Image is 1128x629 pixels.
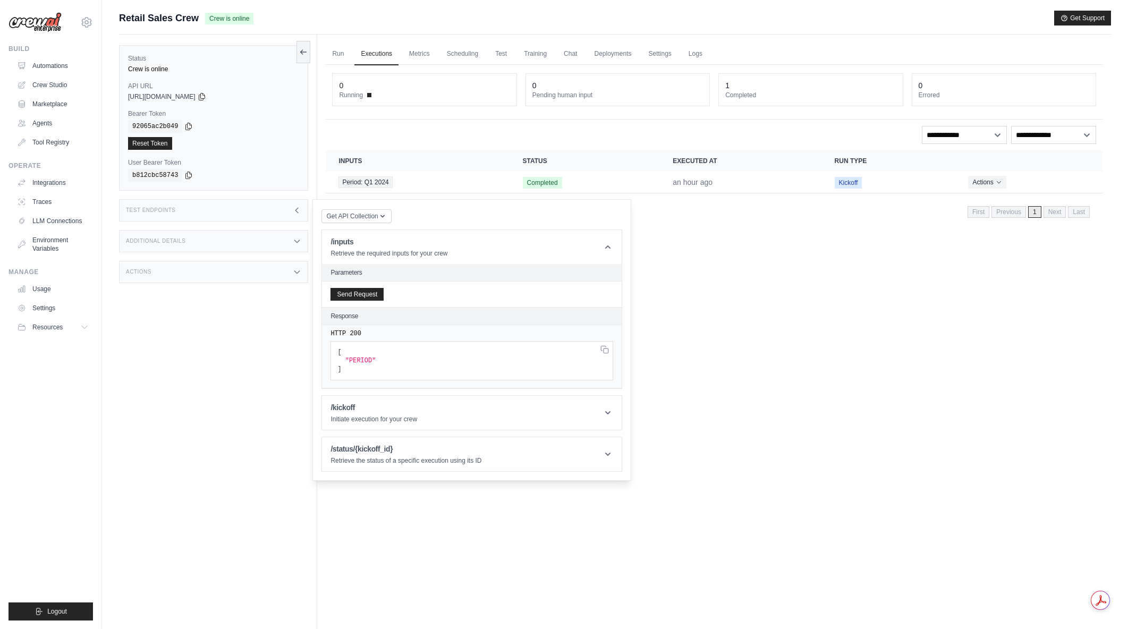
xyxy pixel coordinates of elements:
nav: Pagination [326,198,1102,225]
label: API URL [128,82,299,90]
a: View execution details for Period [338,176,497,188]
span: Crew is online [205,13,253,24]
button: Send Request [330,288,384,301]
label: Status [128,54,299,63]
span: Next [1044,206,1066,218]
a: Executions [354,43,398,65]
nav: Pagination [968,206,1090,218]
code: b812cbc58743 [128,169,182,182]
a: Reset Token [128,137,172,150]
a: Chat [557,43,583,65]
span: "PERIOD" [345,357,376,364]
span: [ [337,348,341,356]
a: Environment Variables [13,232,93,257]
a: Integrations [13,174,93,191]
a: Logs [682,43,709,65]
span: 1 [1028,206,1041,218]
span: Kickoff [835,177,862,189]
button: Logout [9,602,93,620]
h1: /inputs [330,236,447,247]
span: Period: Q1 2024 [338,176,392,188]
h1: /status/{kickoff_id} [330,444,481,454]
span: [URL][DOMAIN_NAME] [128,92,196,101]
dt: Pending human input [532,91,703,99]
span: Completed [523,177,562,189]
label: Bearer Token [128,109,299,118]
p: Initiate execution for your crew [330,415,417,423]
time: August 26, 2025 at 17:32 MDT [673,178,713,186]
th: Inputs [326,150,510,172]
button: Resources [13,319,93,336]
a: Training [518,43,553,65]
a: Settings [13,300,93,317]
h2: Parameters [330,268,613,277]
a: Settings [642,43,678,65]
div: Operate [9,161,93,170]
div: 0 [339,80,343,91]
a: Scheduling [440,43,485,65]
a: Automations [13,57,93,74]
img: Logo [9,12,62,32]
button: Get API Collection [321,209,391,223]
a: Run [326,43,350,65]
a: Usage [13,280,93,297]
span: ] [337,365,341,373]
code: 92065ac2b049 [128,120,182,133]
span: Last [1068,206,1090,218]
h3: Additional Details [126,238,185,244]
span: Retail Sales Crew [119,11,199,25]
div: 0 [919,80,923,91]
a: Crew Studio [13,76,93,93]
label: User Bearer Token [128,158,299,167]
div: 1 [725,80,730,91]
div: Build [9,45,93,53]
button: Actions for execution [968,176,1006,189]
span: Get API Collection [326,212,378,220]
th: Executed at [660,150,821,172]
h2: Response [330,312,358,320]
div: Crew is online [128,65,299,73]
iframe: Chat Widget [1075,578,1128,629]
th: Run Type [822,150,956,172]
a: Tool Registry [13,134,93,151]
th: Status [510,150,660,172]
button: Get Support [1054,11,1111,25]
span: Running [339,91,363,99]
p: Retrieve the status of a specific execution using its ID [330,456,481,465]
a: Deployments [588,43,638,65]
section: Crew executions table [326,150,1102,225]
a: Test [489,43,513,65]
span: First [968,206,989,218]
h3: Actions [126,269,151,275]
h1: /kickoff [330,402,417,413]
a: Agents [13,115,93,132]
a: Metrics [403,43,436,65]
div: Manage [9,268,93,276]
span: Previous [991,206,1026,218]
a: LLM Connections [13,212,93,229]
span: Logout [47,607,67,616]
a: Traces [13,193,93,210]
a: Marketplace [13,96,93,113]
dt: Errored [919,91,1089,99]
p: Retrieve the required inputs for your crew [330,249,447,258]
div: 0 [532,80,537,91]
dt: Completed [725,91,896,99]
h3: Test Endpoints [126,207,176,214]
pre: HTTP 200 [330,329,613,338]
span: Resources [32,323,63,331]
